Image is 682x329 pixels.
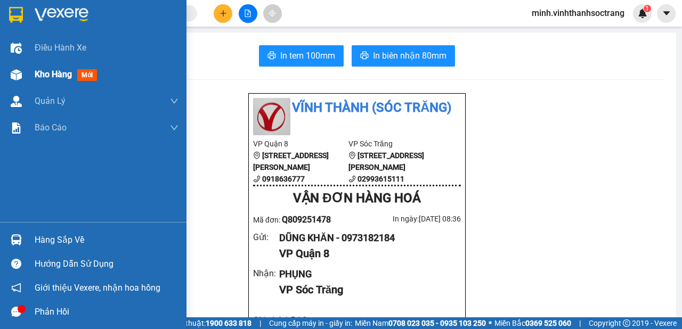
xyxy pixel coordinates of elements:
span: | [579,317,581,329]
span: message [11,307,21,317]
li: Vĩnh Thành (Sóc Trăng) [5,5,155,45]
span: aim [269,10,276,17]
span: 1 [645,5,649,12]
span: plus [220,10,227,17]
li: VP Quận 8 [5,57,74,69]
span: phone [253,175,261,183]
img: icon-new-feature [638,9,647,18]
span: printer [360,51,369,61]
span: ⚪️ [489,321,492,325]
img: warehouse-icon [11,234,22,245]
span: environment [253,152,261,159]
button: file-add [239,4,257,23]
b: 0918636777 [262,175,305,183]
span: Điều hành xe [35,41,86,54]
div: Mã đơn: [253,213,357,226]
span: Quản Lý [35,94,66,108]
button: aim [263,4,282,23]
span: minh.vinhthanhsoctrang [523,6,633,20]
span: Miền Nam [355,317,486,329]
span: copyright [623,319,630,327]
img: warehouse-icon [11,43,22,54]
button: plus [214,4,232,23]
b: [STREET_ADDRESS][PERSON_NAME] [253,151,329,171]
div: Phản hồi [35,304,178,320]
span: Cung cấp máy in - giấy in: [269,317,352,329]
span: Kho hàng [35,69,72,79]
span: In biên nhận 80mm [373,49,446,62]
span: environment [74,71,81,79]
span: | [259,317,261,329]
img: logo.jpg [5,5,43,43]
div: Nhận : [253,267,279,280]
span: Báo cáo [35,121,67,134]
span: caret-down [662,9,671,18]
span: phone [348,175,356,183]
span: file-add [244,10,251,17]
div: Hàng sắp về [35,232,178,248]
img: logo.jpg [253,98,290,135]
span: environment [5,71,13,79]
button: printerIn biên nhận 80mm [352,45,455,67]
span: Hỗ trợ kỹ thuật: [153,317,251,329]
button: printerIn tem 100mm [259,45,344,67]
strong: 0369 525 060 [525,319,571,327]
div: In ngày: [DATE] 08:36 [357,213,461,225]
img: solution-icon [11,122,22,134]
div: Gửi : [253,231,279,244]
b: 02993615111 [358,175,404,183]
span: printer [267,51,276,61]
div: PHỤNG [279,267,452,282]
img: warehouse-icon [11,69,22,80]
span: Miền Bắc [494,317,571,329]
span: Q809251478 [282,215,331,225]
div: DŨNG KHĂN - 0973182184 [279,231,452,245]
li: VP Sóc Trăng [348,138,444,150]
sup: 1 [644,5,651,12]
div: Hướng dẫn sử dụng [35,256,178,272]
span: environment [348,152,356,159]
li: VP Sóc Trăng [74,57,142,69]
button: caret-down [657,4,676,23]
span: question-circle [11,259,21,269]
span: In tem 100mm [280,49,335,62]
strong: 1900 633 818 [206,319,251,327]
strong: 0708 023 035 - 0935 103 250 [388,319,486,327]
b: [STREET_ADDRESS][PERSON_NAME] [348,151,424,171]
div: VP Quận 8 [279,245,452,262]
img: logo-vxr [9,7,23,23]
span: down [170,124,178,132]
span: down [170,97,178,105]
div: Ghi chú: 1 BAO [253,314,461,327]
span: mới [77,69,97,81]
li: Vĩnh Thành (Sóc Trăng) [253,98,461,118]
span: Giới thiệu Vexere, nhận hoa hồng [35,281,160,294]
div: VẬN ĐƠN HÀNG HOÁ [253,188,461,209]
img: warehouse-icon [11,96,22,107]
span: notification [11,283,21,293]
li: VP Quận 8 [253,138,348,150]
div: VP Sóc Trăng [279,282,452,298]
